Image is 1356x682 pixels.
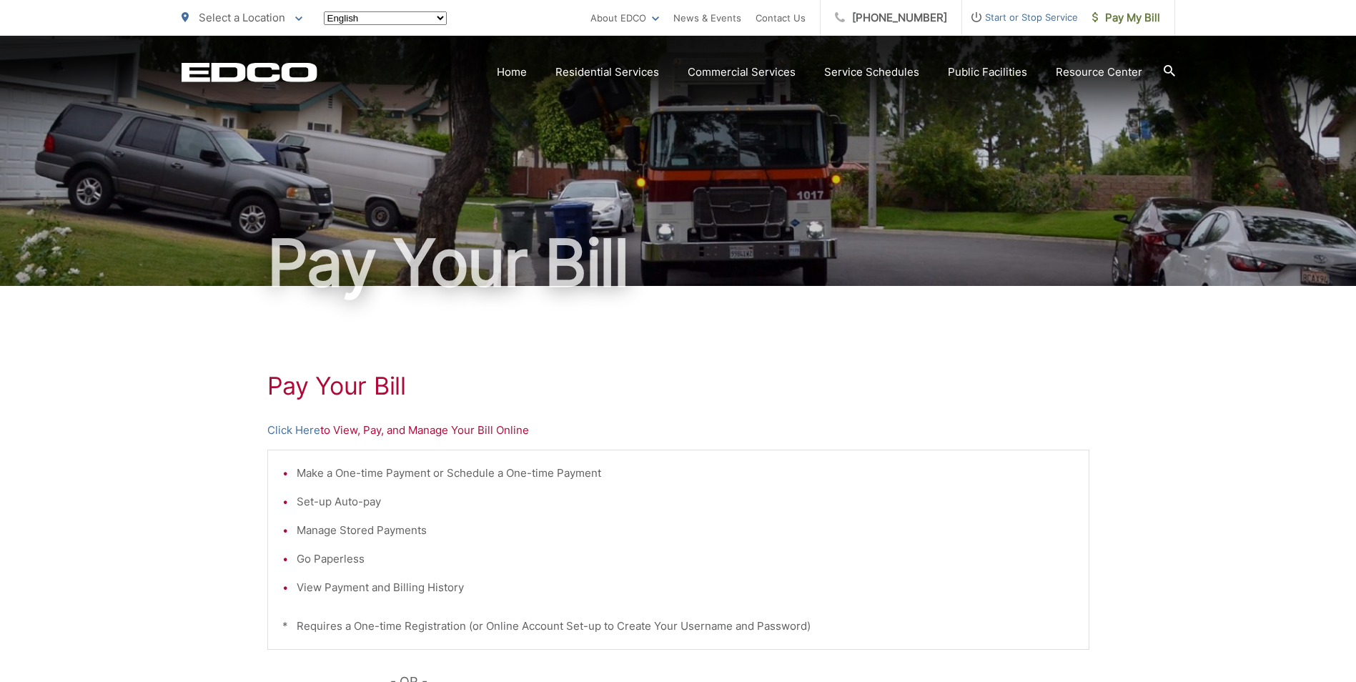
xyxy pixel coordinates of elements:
[756,9,806,26] a: Contact Us
[497,64,527,81] a: Home
[1056,64,1142,81] a: Resource Center
[824,64,919,81] a: Service Schedules
[199,11,285,24] span: Select a Location
[267,422,320,439] a: Click Here
[948,64,1027,81] a: Public Facilities
[297,493,1074,510] li: Set-up Auto-pay
[282,618,1074,635] p: * Requires a One-time Registration (or Online Account Set-up to Create Your Username and Password)
[688,64,796,81] a: Commercial Services
[297,550,1074,568] li: Go Paperless
[1092,9,1160,26] span: Pay My Bill
[673,9,741,26] a: News & Events
[324,11,447,25] select: Select a language
[297,465,1074,482] li: Make a One-time Payment or Schedule a One-time Payment
[590,9,659,26] a: About EDCO
[555,64,659,81] a: Residential Services
[182,62,317,82] a: EDCD logo. Return to the homepage.
[297,579,1074,596] li: View Payment and Billing History
[267,372,1089,400] h1: Pay Your Bill
[297,522,1074,539] li: Manage Stored Payments
[182,227,1175,299] h1: Pay Your Bill
[267,422,1089,439] p: to View, Pay, and Manage Your Bill Online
